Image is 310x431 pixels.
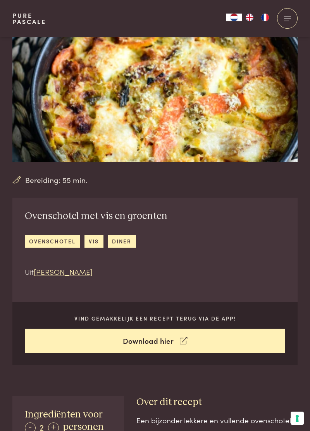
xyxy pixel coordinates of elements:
button: Uw voorkeuren voor toestemming voor trackingtechnologieën [291,412,304,425]
aside: Language selected: Nederlands [226,14,273,21]
a: EN [242,14,257,21]
ul: Language list [242,14,273,21]
h2: Ovenschotel met vis en groenten [25,210,167,222]
a: FR [257,14,273,21]
a: PurePascale [12,12,46,25]
p: Vind gemakkelijk een recept terug via de app! [25,314,286,322]
div: Een bijzonder lekkere en vullende ovenschotel! [136,415,298,426]
div: Language [226,14,242,21]
a: NL [226,14,242,21]
a: [PERSON_NAME] [34,266,93,277]
a: ovenschotel [25,235,80,248]
span: Bereiding: 55 min. [25,174,88,186]
a: Download hier [25,329,286,353]
h3: Over dit recept [136,396,298,409]
span: Ingrediënten voor [25,410,103,419]
p: Uit [25,266,167,278]
a: diner [108,235,136,248]
a: vis [84,235,103,248]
